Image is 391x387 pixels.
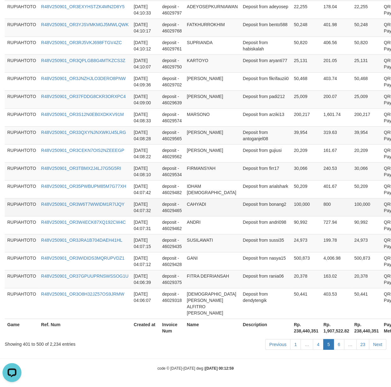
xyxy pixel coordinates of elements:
[321,234,352,252] td: 199.78
[240,198,291,216] td: Deposit from bonang2
[160,1,184,19] td: deposit - 46029797
[41,94,125,99] a: R48V250901_OR37FDDG8CKR3ORXPC4
[184,216,240,234] td: ANDRI
[160,162,184,180] td: deposit - 46029534
[240,55,291,72] td: Deposit from aryanti77
[5,126,38,144] td: RUPIAHTOTO
[184,37,240,55] td: SUPRIANDA
[334,339,344,350] a: 6
[5,234,38,252] td: RUPIAHTOTO
[160,19,184,37] td: deposit - 46029768
[352,252,381,270] td: 500,873
[41,4,125,9] a: R48V250901_OR3EXYHSTZK4MN2D8Y5
[184,55,240,72] td: KARTOYO
[321,37,352,55] td: 406.56
[323,339,334,350] a: 5
[3,3,21,21] button: Open LiveChat chat widget
[290,339,301,350] a: 1
[41,58,125,63] a: R48V250901_OR3QPLGB8G4MTKZCS3Z
[184,162,240,180] td: FIRMANSYAH
[352,180,381,198] td: 50,209
[184,108,240,126] td: MARSONO
[352,144,381,162] td: 20,209
[301,339,313,350] a: …
[5,72,38,90] td: RUPIAHTOTO
[184,180,240,198] td: IDHAM [DEMOGRAPHIC_DATA]
[291,319,321,337] th: Rp. 238,440,351
[5,55,38,72] td: RUPIAHTOTO
[321,319,352,337] th: Rp. 1,907,522.82
[160,144,184,162] td: deposit - 46029562
[240,72,291,90] td: Deposit from fikrifauzii0
[160,216,184,234] td: deposit - 46029462
[5,37,38,55] td: RUPIAHTOTO
[131,144,160,162] td: [DATE] 04:08:22
[240,108,291,126] td: Deposit from arziki13
[131,288,160,319] td: [DATE] 04:06:07
[321,216,352,234] td: 727.94
[131,180,160,198] td: [DATE] 04:07:42
[160,180,184,198] td: deposit - 46029482
[5,108,38,126] td: RUPIAHTOTO
[41,76,125,81] a: R48V250901_OR3JNZHJLO3DERO8PNW
[5,319,38,337] th: Game
[5,270,38,288] td: RUPIAHTOTO
[321,72,352,90] td: 403.74
[291,90,321,108] td: 25,009
[131,72,160,90] td: [DATE] 04:09:36
[240,1,291,19] td: Deposit from adeyosep
[41,22,129,27] a: R48V250901_OR3YJSVMKMGJ5MWLQWK
[5,19,38,37] td: RUPIAHTOTO
[352,126,381,144] td: 39,954
[321,126,352,144] td: 319.63
[5,198,38,216] td: RUPIAHTOTO
[344,339,357,350] a: …
[41,112,124,117] a: R48V250901_OR3S12N0EB0XDKKV91M
[321,1,352,19] td: 178.04
[352,288,381,319] td: 50,441
[291,37,321,55] td: 50,820
[41,202,125,207] a: R48V250901_OR3W6T7WWIDM1R7IJQY
[184,270,240,288] td: FITRA DEFRIANSAH
[291,72,321,90] td: 50,468
[352,90,381,108] td: 25,009
[184,252,240,270] td: GANI
[291,180,321,198] td: 50,209
[184,234,240,252] td: SUSILAWATI
[240,270,291,288] td: Deposit from rania06
[321,288,352,319] td: 403.53
[352,162,381,180] td: 30,066
[5,288,38,319] td: RUPIAHTOTO
[38,319,131,337] th: Ref. Num
[5,252,38,270] td: RUPIAHTOTO
[184,288,240,319] td: [DEMOGRAPHIC_DATA][PERSON_NAME] ALFITRO [PERSON_NAME]
[352,19,381,37] td: 50,248
[5,162,38,180] td: RUPIAHTOTO
[5,1,38,19] td: RUPIAHTOTO
[352,198,381,216] td: 100,000
[291,234,321,252] td: 24,973
[41,292,124,297] a: R48V250901_OR3O8H32JZ57OS9JRMW
[321,252,352,270] td: 4,006.98
[184,126,240,144] td: [PERSON_NAME]
[160,90,184,108] td: deposit - 46029639
[369,339,386,350] a: Next
[291,252,321,270] td: 500,873
[5,338,158,347] div: Showing 401 to 500 of 2,234 entries
[240,234,291,252] td: Deposit from sussi35
[41,220,125,225] a: R48V250901_OR3W4ECK87XQ192CW4C
[240,288,291,319] td: Deposit from dendytengik
[131,108,160,126] td: [DATE] 04:08:33
[184,90,240,108] td: [PERSON_NAME]
[160,252,184,270] td: deposit - 46029428
[313,339,324,350] a: 4
[184,198,240,216] td: CAHYADI
[352,270,381,288] td: 20,378
[321,180,352,198] td: 401.67
[291,19,321,37] td: 50,248
[131,252,160,270] td: [DATE] 04:07:12
[131,198,160,216] td: [DATE] 04:07:32
[131,126,160,144] td: [DATE] 04:08:28
[321,144,352,162] td: 161.67
[321,162,352,180] td: 240.53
